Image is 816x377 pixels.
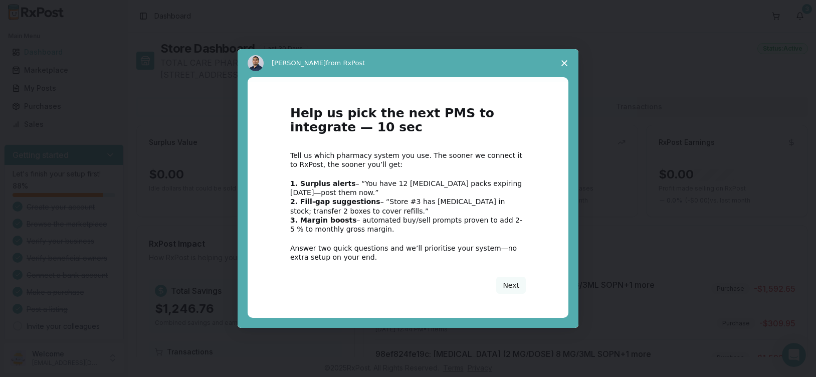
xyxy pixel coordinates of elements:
[290,197,526,215] div: – “Store #3 has [MEDICAL_DATA] in stock; transfer 2 boxes to cover refills.”
[290,179,526,197] div: – “You have 12 [MEDICAL_DATA] packs expiring [DATE]—post them now.”
[290,179,356,187] b: 1. Surplus alerts
[290,198,380,206] b: 2. Fill-gap suggestions
[290,106,526,141] h1: Help us pick the next PMS to integrate — 10 sec
[248,55,264,71] img: Profile image for Manuel
[290,216,526,234] div: – automated buy/sell prompts proven to add 2-5 % to monthly gross margin.
[290,151,526,169] div: Tell us which pharmacy system you use. The sooner we connect it to RxPost, the sooner you’ll get:
[326,59,365,67] span: from RxPost
[496,277,526,294] button: Next
[550,49,578,77] span: Close survey
[272,59,326,67] span: [PERSON_NAME]
[290,216,357,224] b: 3. Margin boosts
[290,244,526,262] div: Answer two quick questions and we’ll prioritise your system—no extra setup on your end.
